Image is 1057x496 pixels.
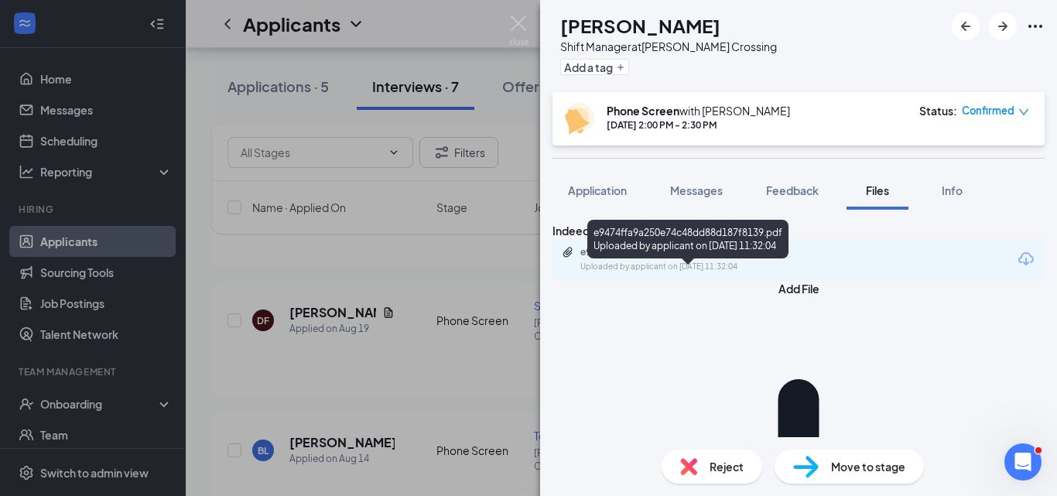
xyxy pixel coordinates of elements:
[560,12,720,39] h1: [PERSON_NAME]
[580,261,812,273] div: Uploaded by applicant on [DATE] 11:32:04
[580,246,797,258] div: e9474ffa9a250e74c48dd88d187f8139.pdf
[1018,107,1029,118] span: down
[1004,443,1042,481] iframe: Intercom live chat
[994,17,1012,36] svg: ArrowRight
[710,458,744,475] span: Reject
[607,118,790,132] div: [DATE] 2:00 PM - 2:30 PM
[552,222,1045,239] div: Indeed Resume
[616,63,625,72] svg: Plus
[866,183,889,197] span: Files
[607,103,790,118] div: with [PERSON_NAME]
[1017,250,1035,269] svg: Download
[607,104,679,118] b: Phone Screen
[919,103,957,118] div: Status :
[560,39,777,54] div: Shift Manager at [PERSON_NAME] Crossing
[989,12,1017,40] button: ArrowRight
[568,183,627,197] span: Application
[956,17,975,36] svg: ArrowLeftNew
[962,103,1014,118] span: Confirmed
[587,220,788,258] div: e9474ffa9a250e74c48dd88d187f8139.pdf Uploaded by applicant on [DATE] 11:32:04
[562,246,812,273] a: Paperclipe9474ffa9a250e74c48dd88d187f8139.pdfUploaded by applicant on [DATE] 11:32:04
[670,183,723,197] span: Messages
[562,246,574,258] svg: Paperclip
[766,183,819,197] span: Feedback
[560,59,629,75] button: PlusAdd a tag
[952,12,980,40] button: ArrowLeftNew
[1026,17,1045,36] svg: Ellipses
[831,458,905,475] span: Move to stage
[942,183,963,197] span: Info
